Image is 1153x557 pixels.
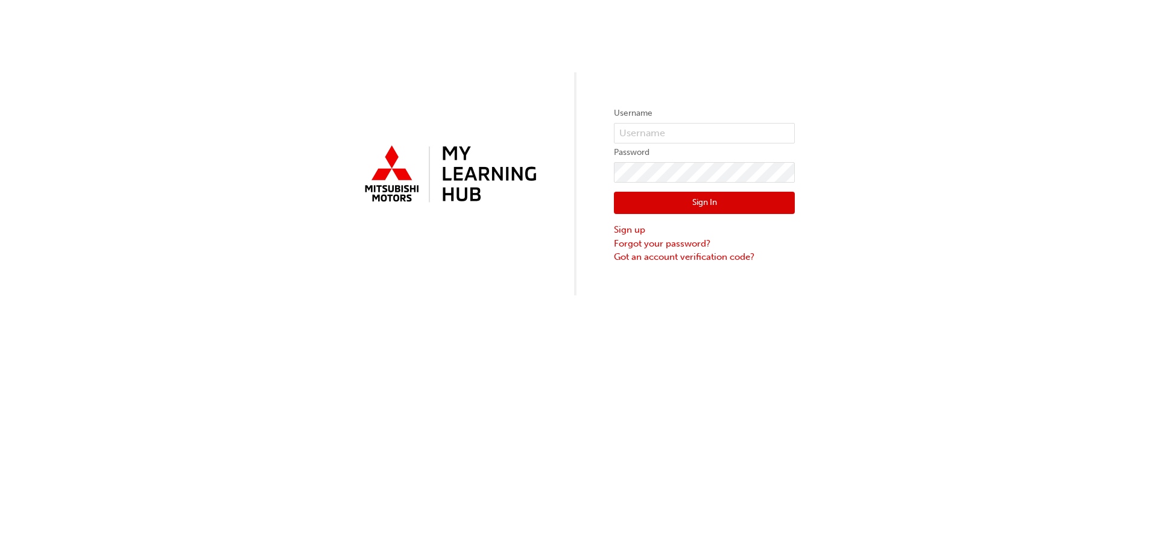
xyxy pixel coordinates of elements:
button: Sign In [614,192,795,215]
a: Got an account verification code? [614,250,795,264]
a: Forgot your password? [614,237,795,251]
input: Username [614,123,795,143]
a: Sign up [614,223,795,237]
label: Username [614,106,795,121]
img: mmal [358,140,539,209]
label: Password [614,145,795,160]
